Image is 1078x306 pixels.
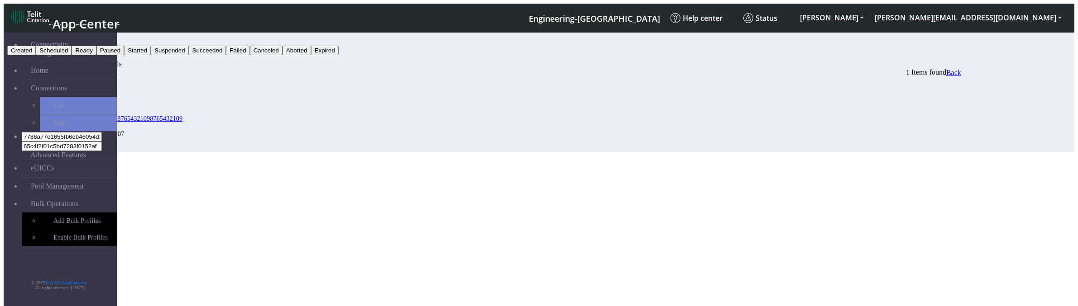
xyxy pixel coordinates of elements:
[78,91,225,99] div: Status
[40,114,117,131] a: Map
[30,151,86,159] span: Advanced Features
[36,46,72,55] button: Scheduled
[795,9,869,26] button: [PERSON_NAME]
[671,13,680,23] img: knowledge.svg
[151,46,188,55] button: Suspended
[946,69,961,77] a: Back
[31,84,67,92] span: Connections
[311,46,339,55] button: Expired
[528,9,660,26] a: Your current platform instance
[78,84,225,91] div: EIDs
[7,46,36,55] button: Created
[78,99,225,107] div: Timestamp
[906,68,946,76] span: 1 Items found
[250,46,283,55] button: Canceled
[96,46,124,55] button: Paused
[40,97,117,114] a: List
[11,7,118,29] a: App Center
[78,130,225,138] div: [DATE] 00:00:07
[869,9,1067,26] button: [PERSON_NAME][EMAIL_ADDRESS][DOMAIN_NAME]
[22,36,117,61] a: Connectivity Management
[283,46,311,55] button: Aborted
[667,9,740,27] a: Help center
[72,46,96,55] button: Ready
[53,119,65,127] span: Map
[226,46,249,55] button: Failed
[53,102,63,109] span: List
[529,13,660,24] span: Engineering-[GEOGRAPHIC_DATA]
[743,13,777,23] span: Status
[743,13,753,23] img: status.svg
[60,60,961,68] div: Bulk Activity Details
[946,69,961,76] span: Back
[740,9,795,27] a: Status
[53,15,120,32] span: App Center
[22,62,117,79] a: Home
[78,115,182,122] a: 09876543210987654321098765432109
[671,13,723,23] span: Help center
[11,9,49,24] img: logo-telit-cinterion-gw-new.png
[22,80,117,97] a: Connections
[124,46,151,55] button: Started
[78,122,225,130] div: Failed
[189,46,226,55] button: Succeeded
